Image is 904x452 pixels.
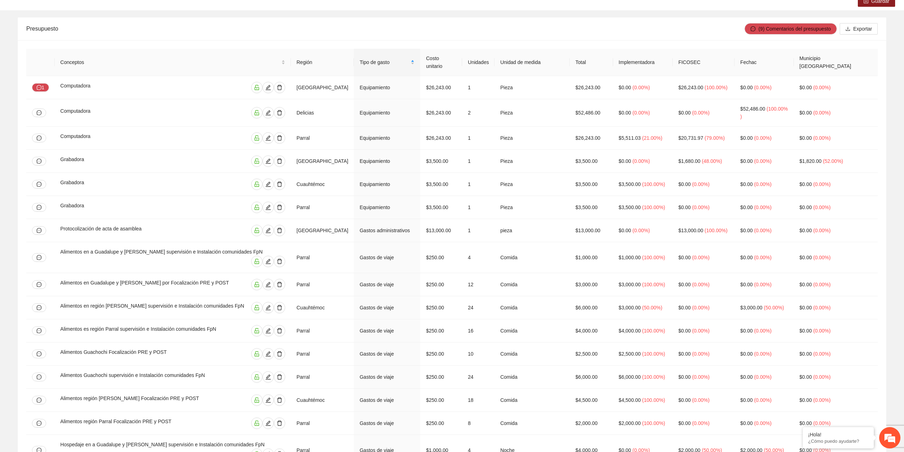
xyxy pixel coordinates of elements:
[619,158,631,164] span: $0.00
[60,248,285,256] div: Alimentos en a Guadalupe y [PERSON_NAME] supervisión e Instalación comunidades FpN
[494,99,570,127] td: Pieza
[420,219,462,242] td: $13,000.00
[262,82,274,93] button: edit
[800,228,812,233] span: $0.00
[633,158,650,164] span: ( 0.00% )
[262,418,274,429] button: edit
[60,279,240,290] div: Alimentos en Guadalupe y [PERSON_NAME] por Focalización PRE y POST
[354,196,420,219] td: Equipamiento
[494,76,570,99] td: Pieza
[263,110,274,116] span: edit
[251,228,262,233] span: unlock
[60,202,168,213] div: Grabadora
[263,374,274,380] span: edit
[462,76,494,99] td: 1
[745,23,837,34] button: message(9) Comentarios del presupuesto
[420,76,462,99] td: $26,243.00
[274,82,285,93] button: delete
[37,255,42,260] span: message
[274,420,285,426] span: delete
[251,202,262,213] button: unlock
[60,302,248,313] div: Alimentos en región [PERSON_NAME] supervisión e Instalación comunidades FpN
[32,350,46,358] button: message
[570,127,613,150] td: $26,243.00
[754,135,772,141] span: ( 0.00% )
[291,99,354,127] td: Delicias
[263,305,274,310] span: edit
[274,302,285,313] button: delete
[262,179,274,190] button: edit
[274,328,285,334] span: delete
[263,135,274,141] span: edit
[274,394,285,406] button: delete
[60,58,280,66] span: Conceptos
[251,418,262,429] button: unlock
[262,302,274,313] button: edit
[251,351,262,357] span: unlock
[274,132,285,144] button: delete
[274,158,285,164] span: delete
[740,181,753,187] span: $0.00
[251,325,262,336] button: unlock
[274,256,285,267] button: delete
[794,49,878,76] th: Municipio [GEOGRAPHIC_DATA]
[740,85,753,90] span: $0.00
[37,159,42,164] span: message
[251,371,262,383] button: unlock
[692,305,710,310] span: ( 0.00% )
[263,351,274,357] span: edit
[274,135,285,141] span: delete
[705,85,728,90] span: ( 100.00% )
[37,282,42,287] span: message
[462,242,494,273] td: 4
[673,49,735,76] th: FICOSEC
[813,110,830,116] span: ( 0.00% )
[754,204,772,210] span: ( 0.00% )
[678,85,703,90] span: $26,243.00
[813,305,830,310] span: ( 0.00% )
[274,348,285,360] button: delete
[60,179,168,190] div: Grabadora
[274,397,285,403] span: delete
[754,282,772,287] span: ( 0.00% )
[251,85,262,90] span: unlock
[462,196,494,219] td: 1
[263,204,274,210] span: edit
[354,219,420,242] td: Gastos administrativos
[251,282,262,287] span: unlock
[619,255,641,260] span: $1,000.00
[420,150,462,173] td: $3,500.00
[462,99,494,127] td: 2
[251,394,262,406] button: unlock
[262,348,274,360] button: edit
[55,49,291,76] th: Conceptos
[291,319,354,342] td: Parral
[354,242,420,273] td: Gastos de viaje
[251,302,262,313] button: unlock
[263,259,274,264] span: edit
[291,127,354,150] td: Parral
[813,255,830,260] span: ( 0.00% )
[642,305,662,310] span: ( 50.00% )
[494,296,570,319] td: Comida
[251,179,262,190] button: unlock
[117,4,134,21] div: Minimizar ventana de chat en vivo
[633,85,650,90] span: ( 0.00% )
[678,204,691,210] span: $0.00
[60,107,171,118] div: Computadora
[263,328,274,334] span: edit
[813,85,830,90] span: ( 0.00% )
[420,49,462,76] th: Costo unitario
[60,132,171,144] div: Computadora
[735,49,794,76] th: Fechac
[262,107,274,118] button: edit
[26,18,745,39] div: Presupuesto
[678,255,691,260] span: $0.00
[570,296,613,319] td: $6,000.00
[291,76,354,99] td: [GEOGRAPHIC_DATA]
[740,255,753,260] span: $0.00
[642,282,665,287] span: ( 100.00% )
[462,173,494,196] td: 1
[800,181,812,187] span: $0.00
[251,132,262,144] button: unlock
